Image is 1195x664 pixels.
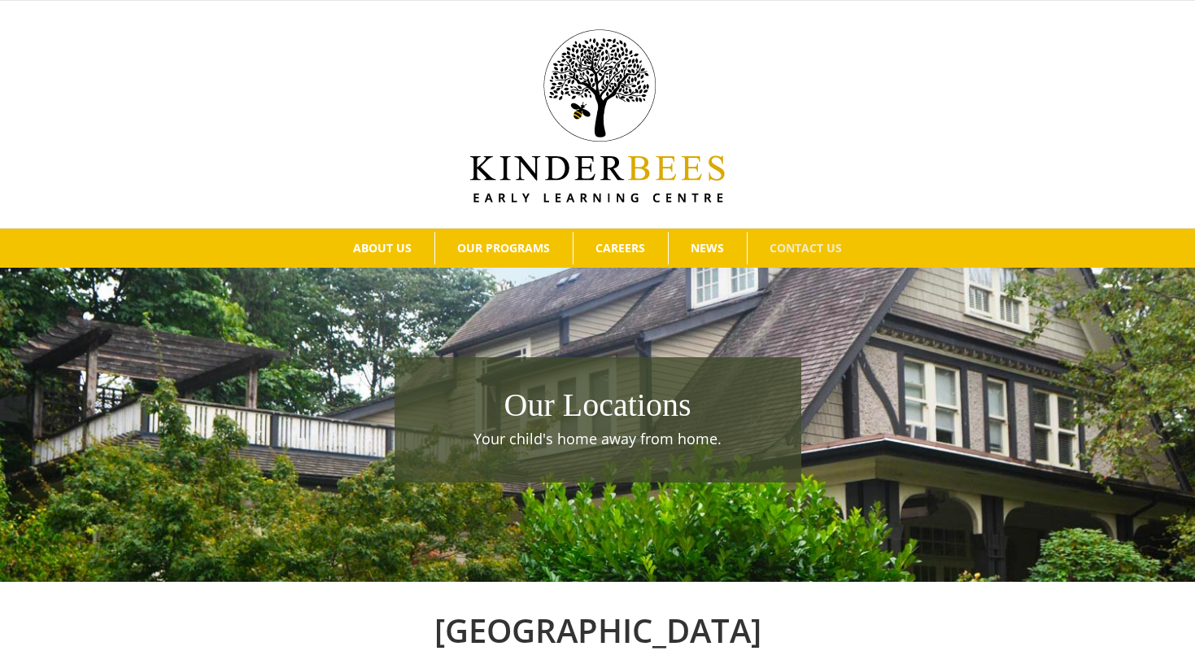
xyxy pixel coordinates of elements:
h2: [GEOGRAPHIC_DATA] [150,606,1045,655]
span: CONTACT US [770,242,842,254]
span: ABOUT US [353,242,412,254]
img: Kinder Bees Logo [470,29,725,203]
a: CAREERS [574,232,668,264]
span: NEWS [691,242,724,254]
a: CONTACT US [748,232,865,264]
a: ABOUT US [331,232,434,264]
p: Your child's home away from home. [403,428,793,450]
h1: Our Locations [403,382,793,428]
a: OUR PROGRAMS [435,232,573,264]
nav: Main Menu [24,229,1171,268]
span: CAREERS [595,242,645,254]
a: NEWS [669,232,747,264]
span: OUR PROGRAMS [457,242,550,254]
